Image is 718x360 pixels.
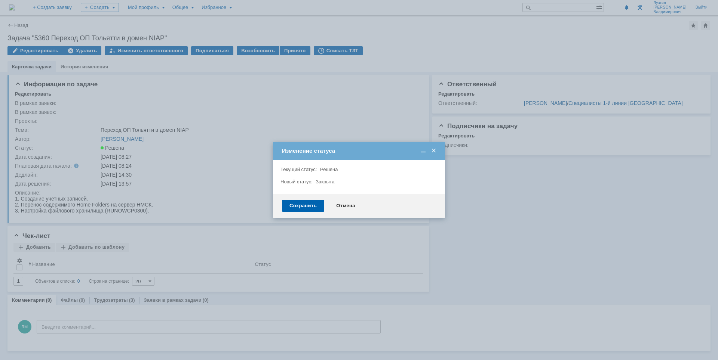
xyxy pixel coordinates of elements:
[320,167,338,172] span: Решена
[280,167,317,172] label: Текущий статус:
[280,179,313,184] label: Новый статус:
[430,148,438,154] span: Закрыть
[316,179,334,184] span: Закрыта
[420,148,427,154] span: Свернуть (Ctrl + M)
[282,148,438,154] div: Изменение статуса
